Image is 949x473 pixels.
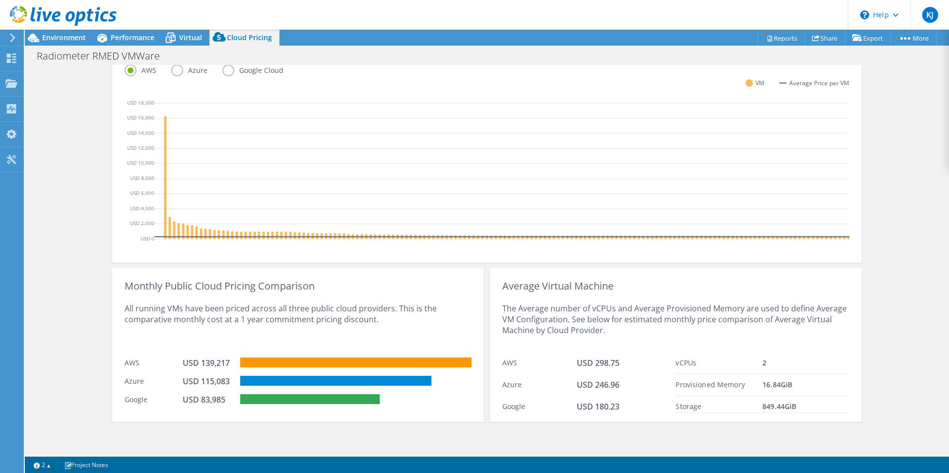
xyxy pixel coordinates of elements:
[222,64,298,76] label: Google Cloud
[42,33,86,42] span: Environment
[127,129,154,136] text: USD 14,000
[805,30,845,46] a: Share
[762,380,792,389] span: 16.84 GiB
[755,77,764,89] span: VM
[502,281,849,292] div: Average Virtual Machine
[860,10,869,19] svg: \n
[227,33,272,42] span: Cloud Pricing
[577,357,619,368] span: USD 298.75
[183,357,232,368] div: USD 139,217
[762,358,766,367] span: 2
[676,380,745,389] span: Provisioned Memory
[502,358,517,367] span: AWS
[502,292,849,353] div: The Average number of vCPUs and Average Provisioned Memory are used to define Average VM Configur...
[502,380,522,389] span: Azure
[183,376,232,387] div: USD 115,083
[130,220,154,227] text: USD 2,000
[757,30,805,46] a: Reports
[179,33,202,42] span: Virtual
[183,394,232,405] div: USD 83,985
[676,358,696,367] span: vCPUs
[845,30,891,46] a: Export
[125,281,472,292] div: Monthly Public Cloud Pricing Comparison
[922,7,938,23] span: KJ
[125,292,472,353] div: All running VMs have been priced across all three public cloud providers. This is the comparative...
[676,402,701,411] span: Storage
[127,114,154,121] text: USD 16,000
[127,144,154,151] text: USD 12,000
[125,394,183,405] div: Google
[171,64,222,76] label: Azure
[577,379,619,390] span: USD 246.96
[577,401,619,412] span: USD 180.23
[125,376,183,387] div: Azure
[130,204,154,211] text: USD 4,000
[57,459,115,471] a: Project Notes
[130,175,154,181] text: USD 8,000
[762,402,796,411] span: 849.44 GiB
[789,78,849,89] span: Average Price per VM
[125,357,183,368] div: AWS
[111,33,154,42] span: Performance
[140,235,154,241] text: USD 0
[27,459,58,471] a: 2
[130,189,154,196] text: USD 6,000
[127,99,154,106] text: USD 18,000
[32,51,175,61] h1: Radiometer RMED VMWare
[502,402,526,411] span: Google
[125,64,171,76] label: AWS
[890,30,937,46] a: More
[127,159,154,166] text: USD 10,000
